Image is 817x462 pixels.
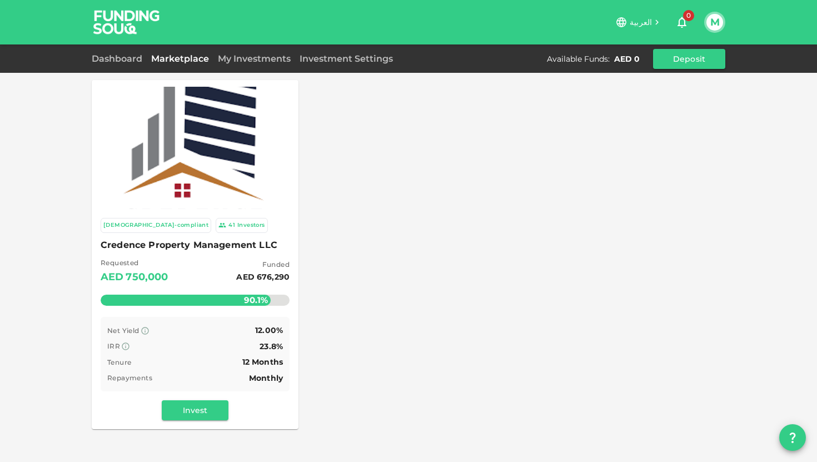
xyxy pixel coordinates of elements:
[295,53,397,64] a: Investment Settings
[706,14,723,31] button: M
[614,53,640,64] div: AED 0
[213,53,295,64] a: My Investments
[260,341,283,351] span: 23.8%
[249,373,283,383] span: Monthly
[92,80,298,429] a: Marketplace Logo [DEMOGRAPHIC_DATA]-compliant 41Investors Credence Property Management LLC Reques...
[228,221,235,230] div: 41
[101,257,168,269] span: Requested
[101,237,290,253] span: Credence Property Management LLC
[92,53,147,64] a: Dashboard
[107,374,152,382] span: Repayments
[107,326,140,335] span: Net Yield
[630,17,652,27] span: العربية
[107,342,120,350] span: IRR
[671,11,693,33] button: 0
[653,49,725,69] button: Deposit
[237,221,265,230] div: Investors
[236,259,290,270] span: Funded
[103,56,287,240] img: Marketplace Logo
[242,357,283,367] span: 12 Months
[683,10,694,21] span: 0
[103,221,208,230] div: [DEMOGRAPHIC_DATA]-compliant
[255,325,283,335] span: 12.00%
[162,400,228,420] button: Invest
[147,53,213,64] a: Marketplace
[779,424,806,451] button: question
[547,53,610,64] div: Available Funds :
[107,358,131,366] span: Tenure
